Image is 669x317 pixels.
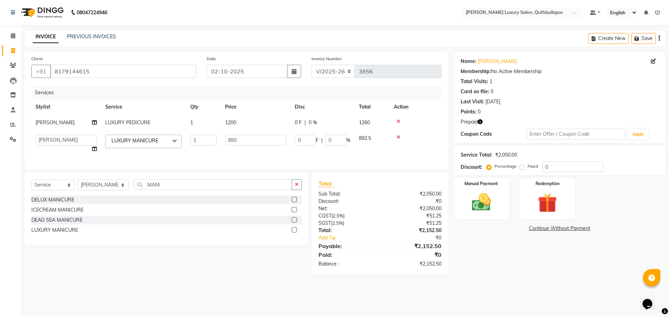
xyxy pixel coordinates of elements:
span: F [316,137,318,144]
div: Sub Total: [313,190,380,198]
label: Client [31,56,43,62]
div: Card on file: [461,88,489,95]
span: | [321,137,323,144]
div: ₹0 [380,251,446,259]
span: 2.5% [333,213,343,219]
div: Balance : [313,260,380,268]
div: Membership: [461,68,491,75]
th: Total [355,99,390,115]
div: Paid: [313,251,380,259]
th: Price [221,99,291,115]
div: ₹2,050.00 [380,205,446,212]
span: 892.5 [359,135,371,141]
a: Add Tip [313,234,391,241]
span: Total [318,180,334,187]
div: Service Total: [461,151,492,159]
input: Enter Offer / Coupon Code [526,129,625,140]
div: ( ) [313,220,380,227]
b: 08047224946 [77,3,107,22]
a: Continue Without Payment [455,225,664,232]
img: logo [18,3,66,22]
th: Action [390,99,441,115]
input: Search or Scan [134,179,292,190]
div: Name: [461,58,476,65]
span: 0 F [295,119,302,126]
div: ₹0 [380,198,446,205]
span: 1 [190,119,193,126]
input: Search by Name/Mobile/Email/Code [50,65,196,78]
span: LUXURY MANICURE [111,137,158,144]
button: +91 [31,65,51,78]
label: Percentage [494,163,517,169]
div: DEAD SEA MANICURE [31,216,83,224]
label: Invoice Number [312,56,342,62]
div: Services [32,86,447,99]
th: Qty [186,99,221,115]
span: 1200 [225,119,236,126]
span: LUXURY PEDICURE [105,119,150,126]
div: ( ) [313,212,380,220]
a: PREVIOUS INVOICES [67,33,116,40]
img: _gift.svg [532,191,563,215]
button: Create New [589,33,629,44]
div: [DATE] [485,98,500,105]
div: ₹2,152.50 [380,260,446,268]
th: Stylist [31,99,101,115]
span: SGST [318,220,331,226]
button: Save [631,33,656,44]
div: DELUX MANICURE [31,196,74,204]
span: Prepaid [461,118,478,126]
div: LUXURY MANICURE [31,227,78,234]
span: 0 % [309,119,317,126]
a: x [158,137,161,144]
img: _cash.svg [466,191,497,213]
label: Redemption [536,181,560,187]
div: ₹0 [391,234,446,241]
label: Manual Payment [464,181,498,187]
div: ICECREAM MANICURE [31,206,84,214]
div: Points: [461,108,476,116]
span: CGST [318,213,331,219]
div: Discount: [313,198,380,205]
span: 1260 [359,119,370,126]
div: ₹2,152.50 [380,242,446,250]
label: Fixed [528,163,538,169]
div: Payable: [313,242,380,250]
div: Last Visit: [461,98,484,105]
div: 0 [491,88,493,95]
th: Service [101,99,186,115]
button: Apply [628,129,648,140]
span: | [305,119,306,126]
div: Total Visits: [461,78,488,85]
div: No Active Membership [461,68,659,75]
div: ₹51.25 [380,212,446,220]
a: [PERSON_NAME] [478,58,517,65]
div: Coupon Code [461,130,526,138]
div: 0 [478,108,480,116]
div: ₹2,050.00 [495,151,517,159]
span: % [346,137,351,144]
label: Date [207,56,216,62]
span: [PERSON_NAME] [36,119,75,126]
div: ₹2,152.50 [380,227,446,234]
div: Discount: [461,164,482,171]
div: ₹51.25 [380,220,446,227]
a: INVOICE [33,31,59,43]
div: Net: [313,205,380,212]
div: ₹2,050.00 [380,190,446,198]
th: Disc [291,99,355,115]
div: 1 [490,78,492,85]
iframe: chat widget [640,289,662,310]
div: Total: [313,227,380,234]
span: 2.5% [332,220,343,226]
